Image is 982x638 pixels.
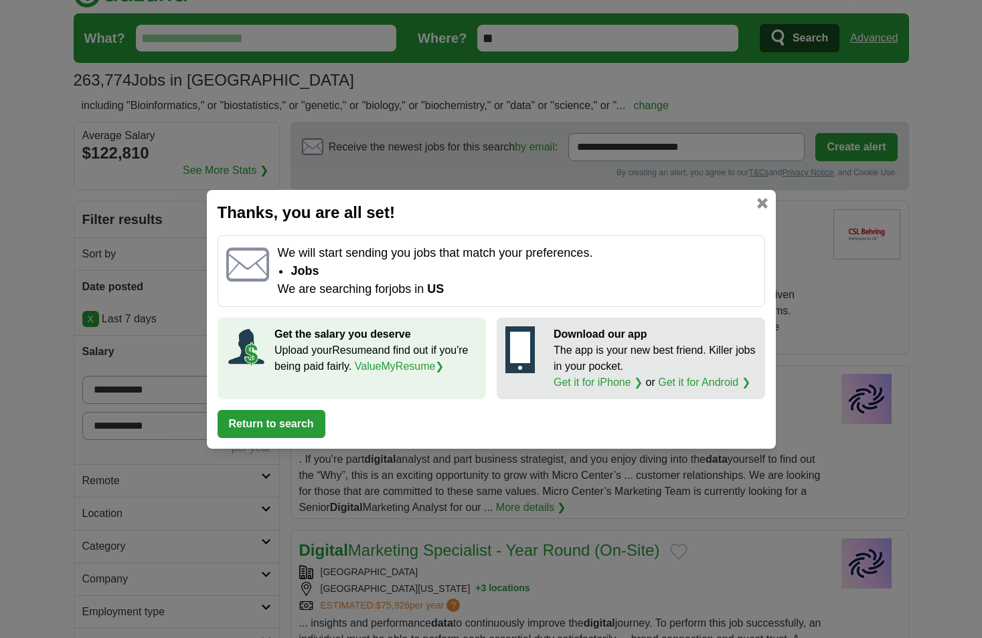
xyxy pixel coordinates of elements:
p: We are searching for jobs in [277,280,756,298]
p: The app is your new best friend. Killer jobs in your pocket. or [554,342,756,391]
button: Return to search [218,410,325,438]
p: We will start sending you jobs that match your preferences. [277,244,756,262]
p: Get the salary you deserve [274,326,477,342]
a: ValueMyResume❯ [355,360,444,372]
h2: Thanks, you are all set! [218,201,765,225]
p: Download our app [554,326,756,342]
li: jobs [291,262,756,280]
span: US [427,282,444,296]
a: Get it for Android ❯ [658,377,750,388]
a: Get it for iPhone ❯ [554,377,643,388]
p: Upload your Resume and find out if you're being paid fairly. [274,342,477,375]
